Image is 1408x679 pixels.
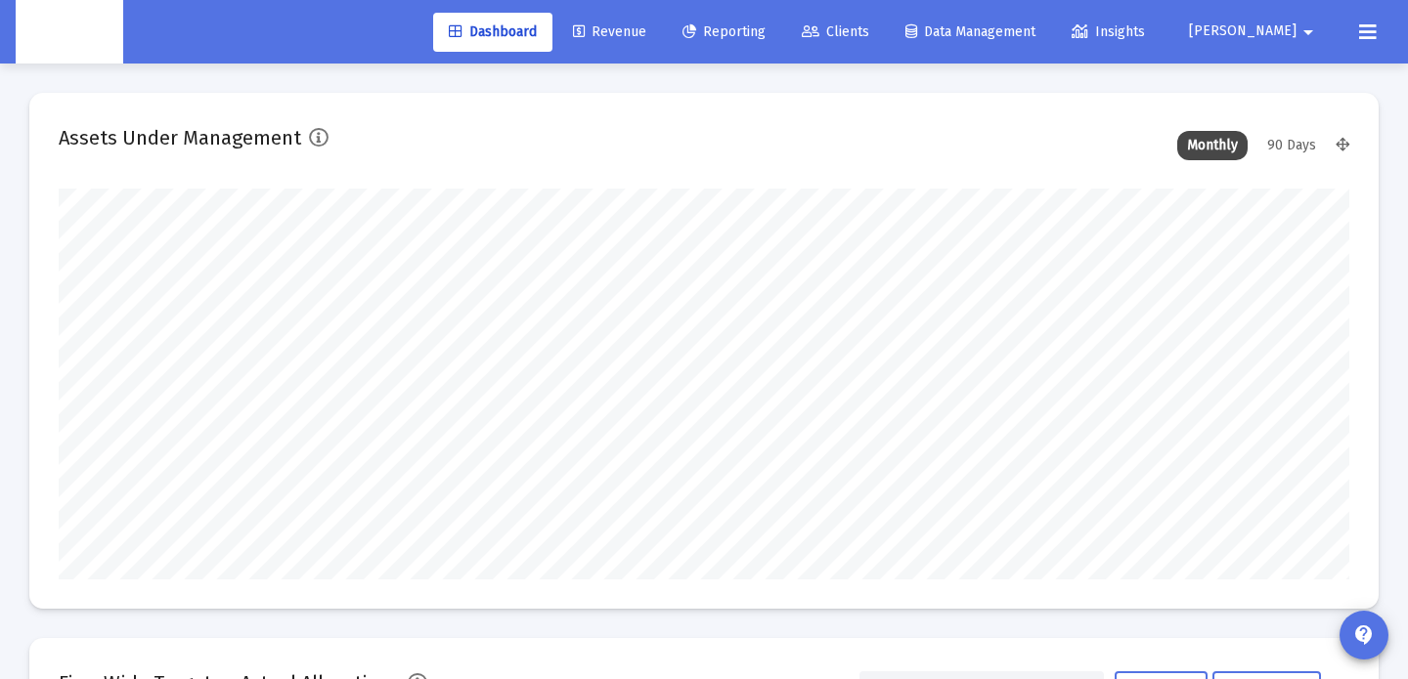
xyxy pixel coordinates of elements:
mat-icon: arrow_drop_down [1297,13,1320,52]
span: Reporting [682,23,766,40]
h2: Assets Under Management [59,122,301,153]
a: Data Management [890,13,1051,52]
span: [PERSON_NAME] [1189,23,1297,40]
span: Insights [1072,23,1145,40]
div: Monthly [1177,131,1248,160]
a: Insights [1056,13,1161,52]
a: Clients [786,13,885,52]
mat-icon: contact_support [1352,623,1376,647]
img: Dashboard [30,13,109,52]
span: Clients [802,23,869,40]
a: Dashboard [433,13,552,52]
a: Revenue [557,13,662,52]
div: 90 Days [1257,131,1326,160]
a: Reporting [667,13,781,52]
span: Revenue [573,23,646,40]
span: Dashboard [449,23,537,40]
button: [PERSON_NAME] [1166,12,1343,51]
span: Data Management [905,23,1035,40]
